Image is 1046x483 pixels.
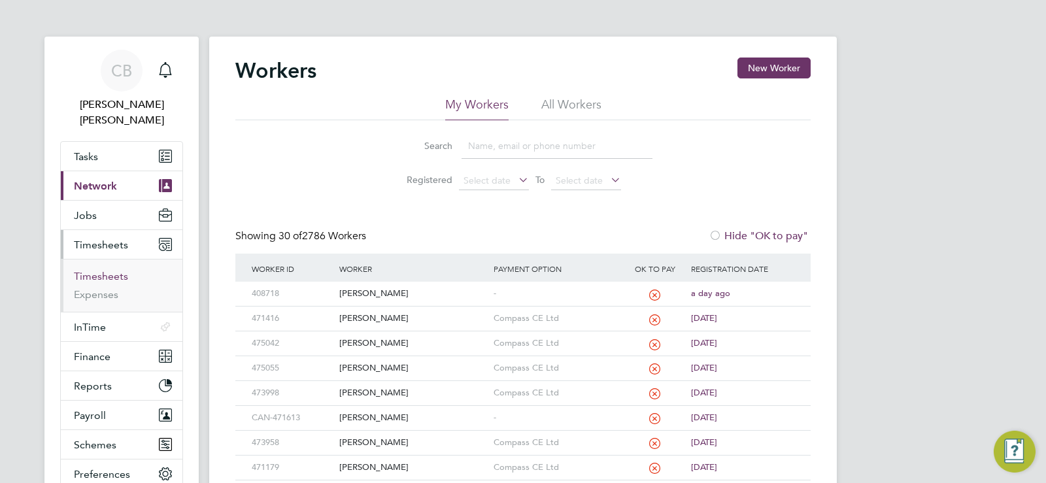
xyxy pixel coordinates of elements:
span: To [531,171,548,188]
div: 475055 [248,356,336,380]
div: Compass CE Ltd [490,381,622,405]
div: Payment Option [490,254,622,284]
span: [DATE] [691,461,717,473]
label: Search [394,140,452,152]
button: Timesheets [61,230,182,259]
div: Compass CE Ltd [490,356,622,380]
div: Compass CE Ltd [490,431,622,455]
span: [DATE] [691,362,717,373]
span: Network [74,180,117,192]
button: Payroll [61,401,182,429]
a: 408718[PERSON_NAME]-a day ago [248,281,798,292]
div: [PERSON_NAME] [336,307,490,331]
label: Registered [394,174,452,186]
span: InTime [74,321,106,333]
label: Hide "OK to pay" [709,229,808,242]
span: Finance [74,350,110,363]
button: Network [61,171,182,200]
a: 471179[PERSON_NAME]Compass CE Ltd[DATE] [248,455,798,466]
div: Registration Date [688,254,798,284]
span: a day ago [691,288,730,299]
span: [DATE] [691,412,717,423]
li: All Workers [541,97,601,120]
div: 408718 [248,282,336,306]
a: 471416[PERSON_NAME]Compass CE Ltd[DATE] [248,306,798,317]
input: Name, email or phone number [462,133,652,159]
span: Select date [464,175,511,186]
span: Preferences [74,468,130,480]
span: [DATE] [691,437,717,448]
span: [DATE] [691,337,717,348]
div: Compass CE Ltd [490,307,622,331]
a: 473998[PERSON_NAME]Compass CE Ltd[DATE] [248,380,798,391]
button: InTime [61,312,182,341]
div: [PERSON_NAME] [336,331,490,356]
span: Jobs [74,209,97,222]
button: Jobs [61,201,182,229]
a: CAN-471613[PERSON_NAME]-[DATE] [248,405,798,416]
a: Tasks [61,142,182,171]
div: [PERSON_NAME] [336,282,490,306]
div: [PERSON_NAME] [336,406,490,430]
a: 475055[PERSON_NAME]Compass CE Ltd[DATE] [248,356,798,367]
a: CB[PERSON_NAME] [PERSON_NAME] [60,50,183,128]
button: Engage Resource Center [994,431,1036,473]
span: Payroll [74,409,106,422]
span: 30 of [278,229,302,242]
div: Worker ID [248,254,336,284]
span: Tasks [74,150,98,163]
a: 475042[PERSON_NAME]Compass CE Ltd[DATE] [248,331,798,342]
div: 473958 [248,431,336,455]
span: Select date [556,175,603,186]
div: 471179 [248,456,336,480]
div: 471416 [248,307,336,331]
div: OK to pay [622,254,688,284]
div: [PERSON_NAME] [336,381,490,405]
a: Timesheets [74,270,128,282]
a: 473958[PERSON_NAME]Compass CE Ltd[DATE] [248,430,798,441]
div: Worker [336,254,490,284]
div: 473998 [248,381,336,405]
a: Expenses [74,288,118,301]
button: Finance [61,342,182,371]
div: - [490,282,622,306]
div: Showing [235,229,369,243]
div: CAN-471613 [248,406,336,430]
li: My Workers [445,97,509,120]
span: Schemes [74,439,116,451]
span: CB [111,62,132,79]
div: Compass CE Ltd [490,456,622,480]
button: Reports [61,371,182,400]
span: 2786 Workers [278,229,366,242]
div: Timesheets [61,259,182,312]
span: [DATE] [691,387,717,398]
div: - [490,406,622,430]
button: New Worker [737,58,811,78]
span: Connor Batty [60,97,183,128]
div: Compass CE Ltd [490,331,622,356]
span: Timesheets [74,239,128,251]
button: Schemes [61,430,182,459]
span: Reports [74,380,112,392]
span: [DATE] [691,312,717,324]
div: 475042 [248,331,336,356]
div: [PERSON_NAME] [336,356,490,380]
div: [PERSON_NAME] [336,456,490,480]
h2: Workers [235,58,316,84]
div: [PERSON_NAME] [336,431,490,455]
